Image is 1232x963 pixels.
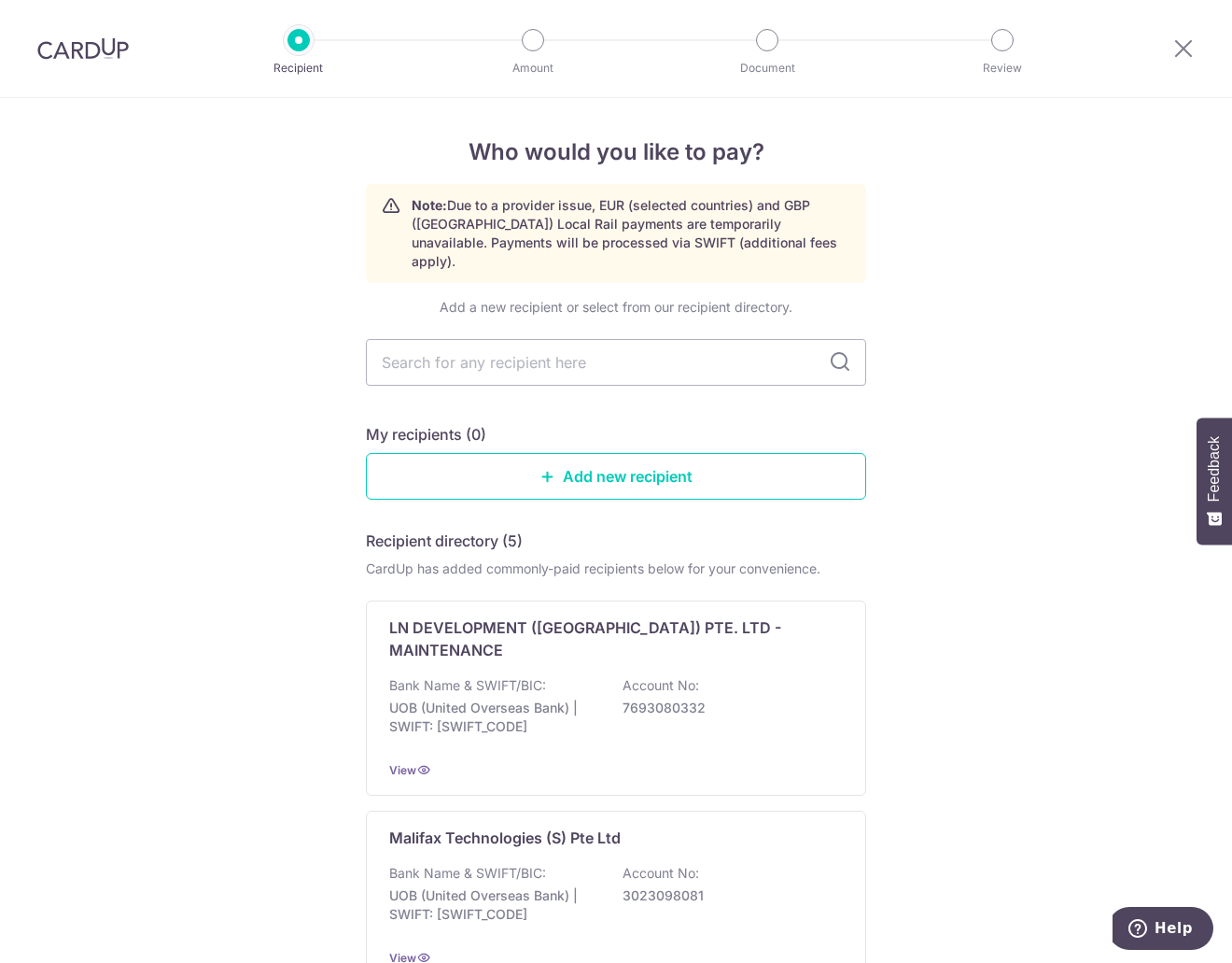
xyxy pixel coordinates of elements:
h4: Who would you like to pay? [366,135,866,169]
h5: Recipient directory (5) [366,530,523,552]
img: CardUp [37,37,129,60]
input: Search for any recipient here [366,339,866,386]
span: Feedback [1206,436,1223,502]
p: Bank Name & SWIFT/BIC: [389,676,546,695]
p: 3023098081 [623,886,832,905]
div: CardUp has added commonly-paid recipients below for your convenience. [366,559,866,578]
button: Feedback - Show survey [1197,418,1232,545]
p: Due to a provider issue, EUR (selected countries) and GBP ([GEOGRAPHIC_DATA]) Local Rail payments... [412,196,850,271]
p: Amount [464,59,602,78]
p: Malifax Technologies (S) Pte Ltd [389,827,621,849]
p: Recipient [230,59,368,78]
a: View [389,763,416,777]
strong: Note: [412,197,447,213]
p: 7693080332 [623,699,832,717]
p: Review [933,59,1071,78]
p: Account No: [623,864,699,883]
p: LN DEVELOPMENT ([GEOGRAPHIC_DATA]) PTE. LTD - MAINTENANCE [389,616,820,661]
p: Document [698,59,836,78]
p: UOB (United Overseas Bank) | SWIFT: [SWIFT_CODE] [389,886,598,924]
h5: My recipients (0) [366,423,486,446]
div: Add a new recipient or select from our recipient directory. [366,298,866,317]
p: Bank Name & SWIFT/BIC: [389,864,546,883]
p: Account No: [623,676,699,695]
p: UOB (United Overseas Bank) | SWIFT: [SWIFT_CODE] [389,699,598,736]
a: Add new recipient [366,453,866,500]
iframe: Opens a widget where you can find more information [1113,907,1213,954]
